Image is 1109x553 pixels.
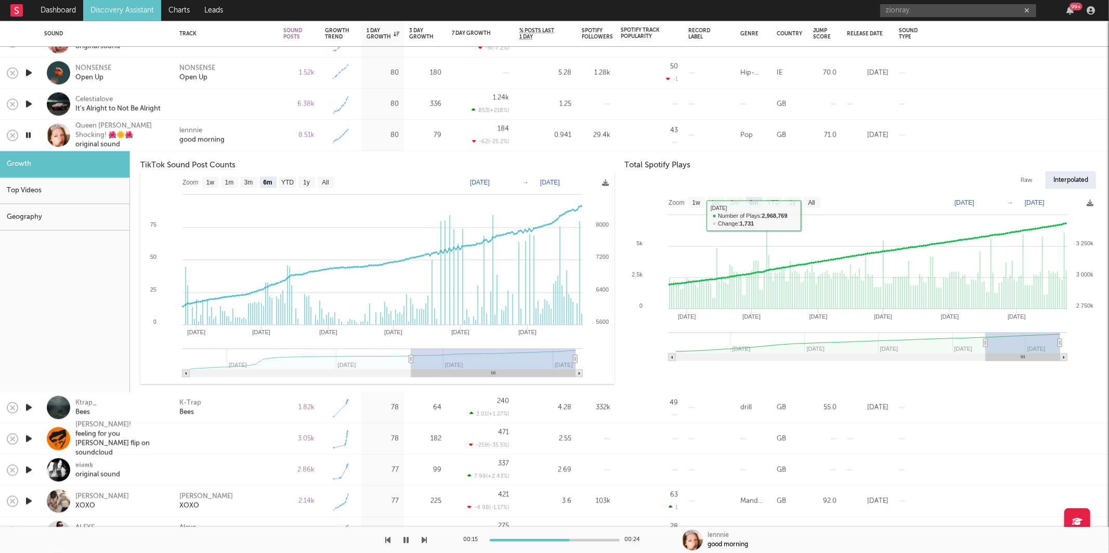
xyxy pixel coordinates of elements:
[777,432,786,445] div: GB
[75,63,111,73] div: NONSENSE
[808,199,815,206] text: All
[283,35,315,48] div: 1.03k
[75,407,97,417] div: Bees
[740,31,759,37] div: Genre
[75,73,111,82] div: Open Up
[281,179,294,186] text: YTD
[625,159,1099,172] h3: Total Spotify Plays
[283,28,302,40] div: Sound Posts
[670,492,678,498] div: 63
[384,330,402,336] text: [DATE]
[596,286,609,293] text: 6400
[409,526,441,538] div: 171
[519,526,571,538] div: 4.72
[740,129,753,141] div: Pop
[478,45,509,51] div: -9 ( -7.2 % )
[708,531,729,540] div: lennnie
[206,179,215,186] text: 1w
[777,129,786,141] div: GB
[44,31,164,37] div: Sound
[767,199,780,206] text: YTD
[777,98,786,110] div: GB
[632,271,643,278] text: 2.5k
[303,179,310,186] text: 1y
[777,31,802,37] div: Country
[283,526,315,538] div: 1.63k
[1013,172,1040,189] div: Raw
[497,398,509,405] div: 240
[322,179,329,186] text: All
[187,330,205,336] text: [DATE]
[519,67,571,79] div: 5.28
[749,199,758,206] text: 6m
[1025,199,1045,206] text: [DATE]
[179,126,202,135] a: lennnie
[75,140,166,149] div: original sound
[367,432,399,445] div: 78
[941,313,959,320] text: [DATE]
[367,464,399,476] div: 77
[179,398,201,407] div: K-Trap
[409,67,441,79] div: 180
[582,495,610,507] div: 103k
[179,523,196,532] div: Aleye
[409,98,441,110] div: 336
[582,526,610,538] div: 1.86k
[472,107,509,114] div: 853 ( +218 % )
[519,464,571,476] div: 2.69
[688,28,714,40] div: Record Label
[777,464,786,476] div: GB
[847,31,883,37] div: Release Date
[75,501,129,510] div: XOXO
[669,504,678,511] div: 1
[367,495,399,507] div: 77
[179,492,233,501] a: [PERSON_NAME]
[75,420,166,457] a: [PERSON_NAME]!feeling for you [PERSON_NAME] flip on soundcloud
[75,398,97,417] a: Ktrap_Bees
[75,121,166,140] div: Queen [PERSON_NAME] Shocking! 🌺🌼🌺
[708,540,749,549] div: good morning
[777,67,782,79] div: IE
[1046,172,1096,189] div: Interpolated
[1076,271,1094,278] text: 3 000k
[519,495,571,507] div: 3.6
[777,35,786,48] div: GB
[582,67,610,79] div: 1.28k
[409,35,441,48] div: 45
[75,470,120,479] div: original sound
[75,63,111,82] a: NONSENSEOpen Up
[523,179,529,186] text: →
[225,179,234,186] text: 1m
[283,495,315,507] div: 2.14k
[283,98,315,110] div: 6.38k
[75,95,161,104] div: Celestialove
[730,199,739,206] text: 3m
[498,523,509,530] div: 275
[678,313,696,320] text: [DATE]
[409,28,434,40] div: 3 Day Growth
[740,526,761,538] div: Dance
[596,319,609,325] text: 5600
[621,27,662,39] div: Spotify Track Popularity
[711,199,720,206] text: 1m
[367,129,399,141] div: 80
[880,4,1036,17] input: Search for artists
[75,523,120,532] div: ALEYE
[179,63,215,73] a: NONSENSE
[179,501,199,510] div: XOXO
[75,32,129,51] a: [PERSON_NAME]original sound
[464,534,485,546] div: 00:15
[498,429,509,436] div: 471
[283,129,315,141] div: 8.51k
[847,495,889,507] div: [DATE]
[179,135,225,144] div: good morning
[140,159,615,172] div: TikTok Sound Post Counts
[813,28,831,40] div: Jump Score
[367,67,399,79] div: 80
[325,28,351,40] div: Growth Trend
[367,401,399,414] div: 78
[244,179,253,186] text: 3m
[1076,240,1094,246] text: 3 250k
[467,504,509,511] div: -4.98 ( -1.17 % )
[740,401,752,414] div: drill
